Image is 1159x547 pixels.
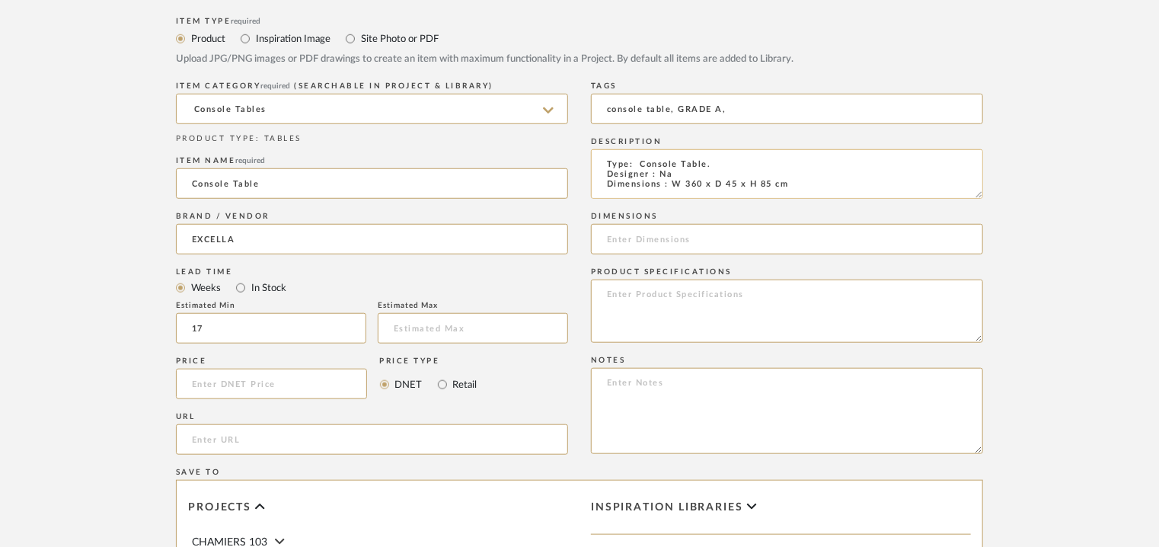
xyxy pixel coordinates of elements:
input: Type a category to search and select [176,94,568,124]
div: Estimated Min [176,301,366,310]
div: Price [176,357,367,366]
label: In Stock [250,280,286,296]
span: required [261,82,291,90]
input: Estimated Max [378,313,568,344]
label: DNET [394,376,423,393]
div: URL [176,412,568,421]
input: Enter Name [176,168,568,199]
div: PRODUCT TYPE [176,133,568,145]
span: required [231,18,261,25]
label: Inspiration Image [254,30,330,47]
mat-radio-group: Select item type [176,278,568,297]
span: : TABLES [256,135,302,142]
div: Product Specifications [591,267,983,277]
mat-radio-group: Select item type [176,29,983,48]
span: required [236,157,266,165]
span: Projects [188,501,251,514]
div: Price Type [380,357,477,366]
span: Inspiration libraries [591,501,743,514]
input: Estimated Min [176,313,366,344]
mat-radio-group: Select price type [380,369,477,399]
label: Site Photo or PDF [359,30,439,47]
label: Product [190,30,225,47]
input: Enter DNET Price [176,369,367,399]
div: Upload JPG/PNG images or PDF drawings to create an item with maximum functionality in a Project. ... [176,52,983,67]
div: Tags [591,82,983,91]
input: Enter Dimensions [591,224,983,254]
label: Weeks [190,280,221,296]
div: Save To [176,468,983,477]
span: (Searchable in Project & Library) [295,82,494,90]
label: Retail [452,376,477,393]
div: Brand / Vendor [176,212,568,221]
div: ITEM CATEGORY [176,82,568,91]
input: Unknown [176,224,568,254]
div: Description [591,137,983,146]
input: Enter URL [176,424,568,455]
div: Dimensions [591,212,983,221]
div: Item name [176,156,568,165]
input: Enter Keywords, Separated by Commas [591,94,983,124]
div: Estimated Max [378,301,568,310]
div: Notes [591,356,983,365]
div: Lead Time [176,267,568,277]
div: Item Type [176,17,983,26]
